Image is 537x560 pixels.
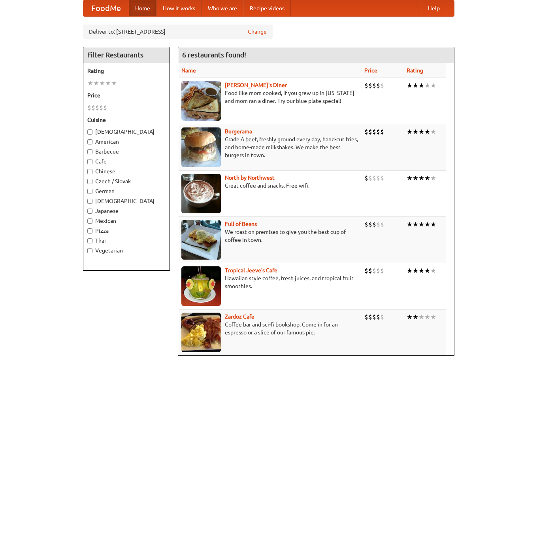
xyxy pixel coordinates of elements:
[418,266,424,275] li: ★
[364,313,368,321] li: $
[364,127,368,136] li: $
[413,220,418,229] li: ★
[87,197,166,205] label: [DEMOGRAPHIC_DATA]
[87,189,92,194] input: German
[83,47,170,63] h4: Filter Restaurants
[380,174,384,182] li: $
[83,0,129,16] a: FoodMe
[380,266,384,275] li: $
[225,128,252,135] a: Burgerama
[424,220,430,229] li: ★
[87,149,92,154] input: Barbecue
[368,220,372,229] li: $
[430,127,436,136] li: ★
[225,82,287,88] a: [PERSON_NAME]'s Diner
[87,91,166,99] h5: Price
[380,81,384,90] li: $
[156,0,202,16] a: How it works
[181,220,221,260] img: beans.jpg
[424,313,430,321] li: ★
[181,174,221,213] img: north.jpg
[368,127,372,136] li: $
[407,127,413,136] li: ★
[372,174,376,182] li: $
[105,79,111,87] li: ★
[376,81,380,90] li: $
[372,313,376,321] li: $
[364,266,368,275] li: $
[430,81,436,90] li: ★
[407,313,413,321] li: ★
[376,220,380,229] li: $
[364,174,368,182] li: $
[418,127,424,136] li: ★
[364,220,368,229] li: $
[87,227,166,235] label: Pizza
[424,81,430,90] li: ★
[181,81,221,121] img: sallys.jpg
[407,174,413,182] li: ★
[87,237,166,245] label: Thai
[418,81,424,90] li: ★
[87,179,92,184] input: Czech / Slovak
[87,67,166,75] h5: Rating
[418,174,424,182] li: ★
[87,159,92,164] input: Cafe
[380,127,384,136] li: $
[376,266,380,275] li: $
[376,313,380,321] li: $
[225,221,257,227] a: Full of Beans
[376,127,380,136] li: $
[87,248,92,253] input: Vegetarian
[181,274,358,290] p: Hawaiian style coffee, fresh juices, and tropical fruit smoothies.
[87,209,92,214] input: Japanese
[99,79,105,87] li: ★
[91,103,95,112] li: $
[364,81,368,90] li: $
[380,220,384,229] li: $
[376,174,380,182] li: $
[372,81,376,90] li: $
[372,266,376,275] li: $
[87,238,92,243] input: Thai
[368,313,372,321] li: $
[364,67,377,74] a: Price
[181,182,358,190] p: Great coffee and snacks. Free wifi.
[407,81,413,90] li: ★
[181,266,221,306] img: jeeves.jpg
[87,138,166,146] label: American
[87,79,93,87] li: ★
[87,116,166,124] h5: Cuisine
[413,266,418,275] li: ★
[413,127,418,136] li: ★
[93,79,99,87] li: ★
[430,266,436,275] li: ★
[380,313,384,321] li: $
[368,266,372,275] li: $
[424,266,430,275] li: ★
[430,220,436,229] li: ★
[111,79,117,87] li: ★
[181,67,196,74] a: Name
[87,228,92,233] input: Pizza
[181,127,221,167] img: burgerama.jpg
[103,103,107,112] li: $
[87,217,166,225] label: Mexican
[248,28,267,36] a: Change
[99,103,103,112] li: $
[418,220,424,229] li: ★
[424,174,430,182] li: ★
[181,313,221,352] img: zardoz.jpg
[424,127,430,136] li: ★
[413,313,418,321] li: ★
[87,148,166,156] label: Barbecue
[368,81,372,90] li: $
[407,266,413,275] li: ★
[202,0,243,16] a: Who we are
[87,167,166,175] label: Chinese
[87,218,92,224] input: Mexican
[83,25,273,39] div: Deliver to: [STREET_ADDRESS]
